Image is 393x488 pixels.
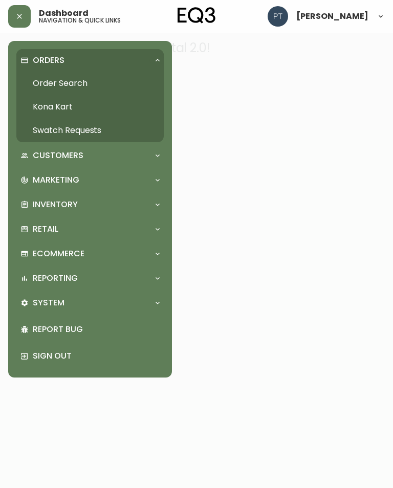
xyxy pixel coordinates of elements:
[39,17,121,24] h5: navigation & quick links
[268,6,288,27] img: 986dcd8e1aab7847125929f325458823
[16,95,164,119] a: Kona Kart
[33,174,79,186] p: Marketing
[16,316,164,343] div: Report Bug
[33,248,84,259] p: Ecommerce
[33,273,78,284] p: Reporting
[16,343,164,369] div: Sign Out
[33,324,160,335] p: Report Bug
[33,350,160,362] p: Sign Out
[16,119,164,142] a: Swatch Requests
[16,242,164,265] div: Ecommerce
[16,218,164,240] div: Retail
[33,199,78,210] p: Inventory
[33,150,83,161] p: Customers
[16,292,164,314] div: System
[16,49,164,72] div: Orders
[16,193,164,216] div: Inventory
[33,55,64,66] p: Orders
[16,267,164,290] div: Reporting
[296,12,368,20] span: [PERSON_NAME]
[16,169,164,191] div: Marketing
[16,72,164,95] a: Order Search
[178,7,215,24] img: logo
[33,224,58,235] p: Retail
[39,9,89,17] span: Dashboard
[16,144,164,167] div: Customers
[33,297,64,308] p: System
